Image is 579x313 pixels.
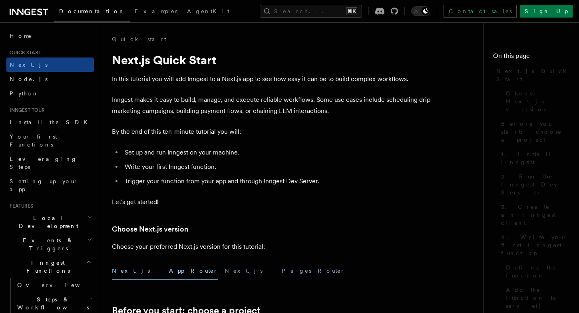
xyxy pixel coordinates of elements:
button: Next.js - App Router [112,262,218,280]
span: 4. Write your first Inngest function [501,233,569,257]
a: Overview [14,278,94,292]
a: Next.js [6,57,94,72]
button: Toggle dark mode [411,6,430,16]
span: Features [6,203,33,209]
a: Install the SDK [6,115,94,129]
p: Choose your preferred Next.js version for this tutorial: [112,241,432,252]
li: Set up and run Inngest on your machine. [122,147,432,158]
a: Next.js Quick Start [493,64,569,86]
span: 3. Create an Inngest client [501,203,569,227]
span: Overview [17,282,99,288]
span: 1. Install Inngest [501,150,569,166]
span: Next.js Quick Start [496,67,569,83]
span: 2. Run the Inngest Dev Server [501,172,569,196]
a: 2. Run the Inngest Dev Server [498,169,569,200]
a: Add the function to serve() [503,283,569,313]
span: Install the SDK [10,119,92,125]
span: Home [10,32,32,40]
span: Node.js [10,76,48,82]
p: Let's get started! [112,196,432,208]
span: Documentation [59,8,125,14]
a: Documentation [54,2,130,22]
h1: Next.js Quick Start [112,53,432,67]
a: 1. Install Inngest [498,147,569,169]
a: 4. Write your first Inngest function [498,230,569,260]
span: Next.js [10,61,48,68]
li: Trigger your function from your app and through Inngest Dev Server. [122,176,432,187]
p: By the end of this ten-minute tutorial you will: [112,126,432,137]
span: Steps & Workflows [14,295,89,311]
a: Choose Next.js version [503,86,569,117]
a: 3. Create an Inngest client [498,200,569,230]
span: Choose Next.js version [506,89,569,113]
span: Leveraging Steps [10,156,77,170]
a: Your first Functions [6,129,94,152]
a: Define the function [503,260,569,283]
span: Examples [135,8,177,14]
a: AgentKit [182,2,234,22]
button: Inngest Functions [6,256,94,278]
p: In this tutorial you will add Inngest to a Next.js app to see how easy it can be to build complex... [112,73,432,85]
a: Examples [130,2,182,22]
a: Setting up your app [6,174,94,196]
span: Before you start: choose a project [501,120,569,144]
span: Python [10,90,39,97]
li: Write your first Inngest function. [122,161,432,172]
span: Your first Functions [10,133,57,148]
span: Quick start [6,50,41,56]
a: Sign Up [520,5,573,18]
span: Inngest tour [6,107,45,113]
span: Setting up your app [10,178,78,192]
a: Node.js [6,72,94,86]
kbd: ⌘K [346,7,357,15]
a: Quick start [112,35,166,43]
button: Next.js - Pages Router [225,262,345,280]
span: Events & Triggers [6,236,87,252]
a: Before you start: choose a project [498,117,569,147]
button: Search...⌘K [260,5,362,18]
span: AgentKit [187,8,229,14]
span: Add the function to serve() [506,286,569,310]
a: Home [6,29,94,43]
p: Inngest makes it easy to build, manage, and execute reliable workflows. Some use cases include sc... [112,94,432,117]
span: Inngest Functions [6,259,86,275]
button: Events & Triggers [6,233,94,256]
a: Choose Next.js version [112,224,188,235]
a: Contact sales [444,5,517,18]
a: Python [6,86,94,101]
a: Leveraging Steps [6,152,94,174]
span: Local Development [6,214,87,230]
h4: On this page [493,51,569,64]
button: Local Development [6,211,94,233]
span: Define the function [506,263,569,279]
